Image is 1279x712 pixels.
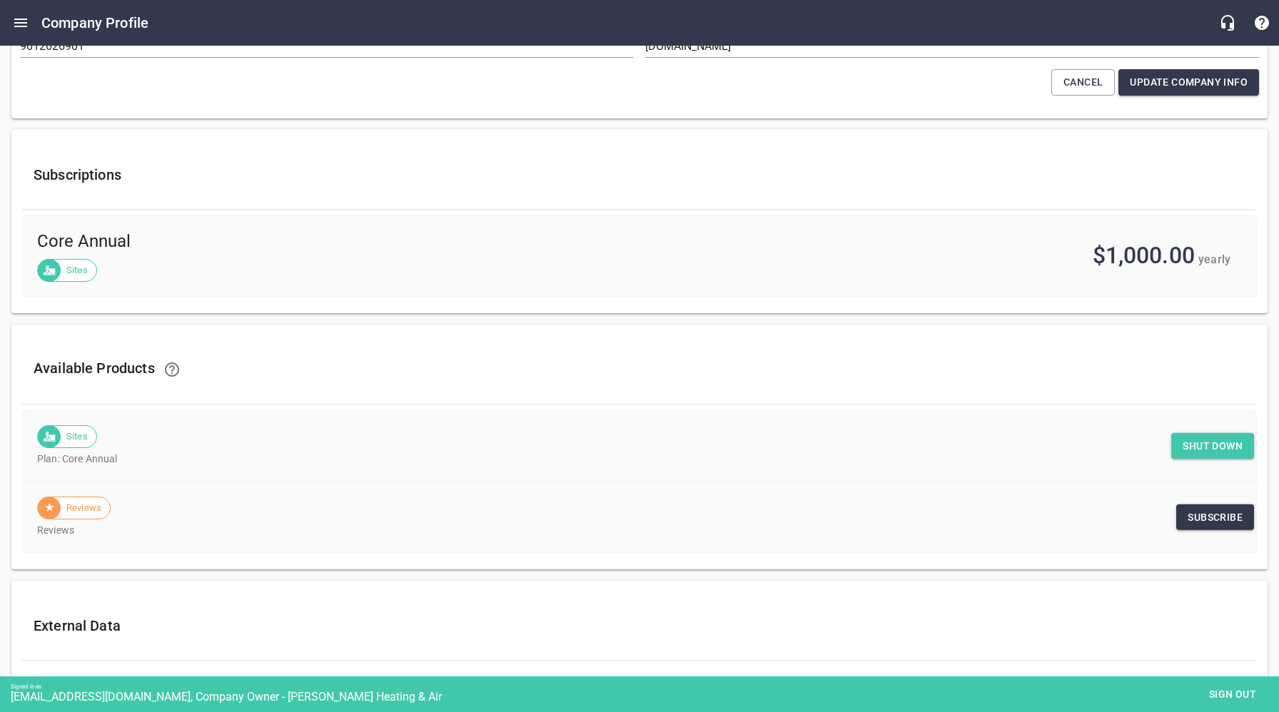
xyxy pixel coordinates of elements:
[1203,686,1263,703] span: Sign out
[37,259,97,282] div: Sites
[58,429,96,444] span: Sites
[1063,73,1103,91] span: Cancel
[1118,69,1259,96] button: Update Company Info
[37,425,97,448] div: Sites
[1176,504,1254,531] a: Subscribe
[11,690,1279,703] div: [EMAIL_ADDRESS][DOMAIN_NAME], Company Owner - [PERSON_NAME] Heating & Air
[1198,253,1230,266] span: yearly
[58,501,110,515] span: Reviews
[37,523,1230,538] p: Reviews
[1210,6,1245,40] button: Live Chat
[37,497,111,519] div: Reviews
[11,683,1279,690] div: Signed in as
[1093,242,1195,269] span: $1,000.00
[1183,437,1243,455] span: Shut down
[34,163,1245,186] h6: Subscriptions
[1171,433,1254,459] button: Shut down
[1188,509,1243,527] span: Subscribe
[34,614,1245,637] h6: External Data
[1051,69,1115,96] button: Cancel
[37,230,600,253] span: Core Annual
[36,675,639,692] div: External ID: 97bf0e66-902e-44fb-b3d6-ec16457276ff
[4,6,38,40] button: Open drawer
[1130,73,1248,91] span: Update Company Info
[1245,6,1279,40] button: Support Portal
[155,352,189,387] a: Learn how to upgrade and downgrade your Products
[1197,681,1268,708] button: Sign out
[37,452,1230,467] p: Plan: Core Annual
[34,352,1245,387] h6: Available Products
[41,11,148,34] h6: Company Profile
[58,263,96,278] span: Sites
